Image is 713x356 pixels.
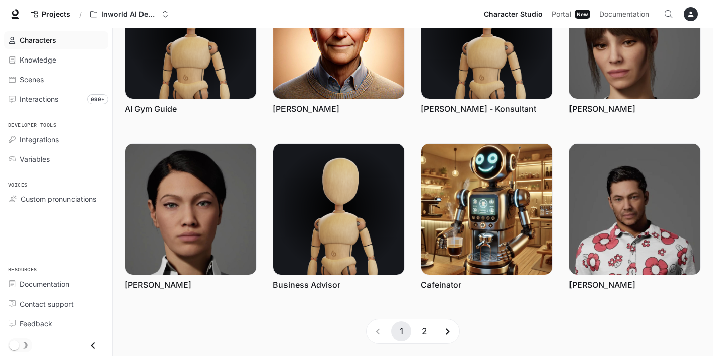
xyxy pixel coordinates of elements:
[484,8,543,21] span: Character Studio
[20,74,44,85] span: Scenes
[599,8,649,21] span: Documentation
[125,103,177,114] a: AI Gym Guide
[575,10,590,19] div: New
[421,144,552,275] img: Cafeinator
[414,321,435,341] button: Go to page 2
[20,134,59,145] span: Integrations
[569,279,635,290] a: [PERSON_NAME]
[20,299,74,309] span: Contact support
[4,150,108,168] a: Variables
[4,315,108,332] a: Feedback
[4,90,108,108] a: Interactions
[4,51,108,69] a: Knowledge
[87,94,108,104] span: 999+
[273,279,340,290] a: Business Advisor
[480,4,547,24] a: Character Studio
[273,144,404,275] img: Business Advisor
[4,190,108,208] a: Custom pronunciations
[21,194,96,204] span: Custom pronunciations
[86,4,173,24] button: Open workspace menu
[4,131,108,148] a: Integrations
[20,54,56,65] span: Knowledge
[659,4,679,24] button: Open Command Menu
[101,10,158,19] p: Inworld AI Demos kamil
[20,94,58,104] span: Interactions
[20,35,56,45] span: Characters
[4,295,108,313] a: Contact support
[82,335,104,356] button: Close drawer
[569,144,700,275] img: Diego Herrera Suarez
[548,4,594,24] a: PortalNew
[20,318,52,329] span: Feedback
[125,144,256,275] img: Anna Oshee
[125,279,191,290] a: [PERSON_NAME]
[20,154,50,164] span: Variables
[75,9,86,20] div: /
[421,279,461,290] a: Cafeinator
[391,321,411,341] button: page 1
[595,4,657,24] a: Documentation
[552,8,571,21] span: Portal
[273,103,339,114] a: [PERSON_NAME]
[438,321,458,341] button: Go to next page
[366,319,460,344] nav: pagination navigation
[569,103,635,114] a: [PERSON_NAME]
[4,275,108,293] a: Documentation
[42,10,70,19] span: Projects
[4,31,108,49] a: Characters
[9,339,19,350] span: Dark mode toggle
[26,4,75,24] a: Go to projects
[4,71,108,88] a: Scenes
[421,103,536,114] a: [PERSON_NAME] - Konsultant
[20,279,69,289] span: Documentation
